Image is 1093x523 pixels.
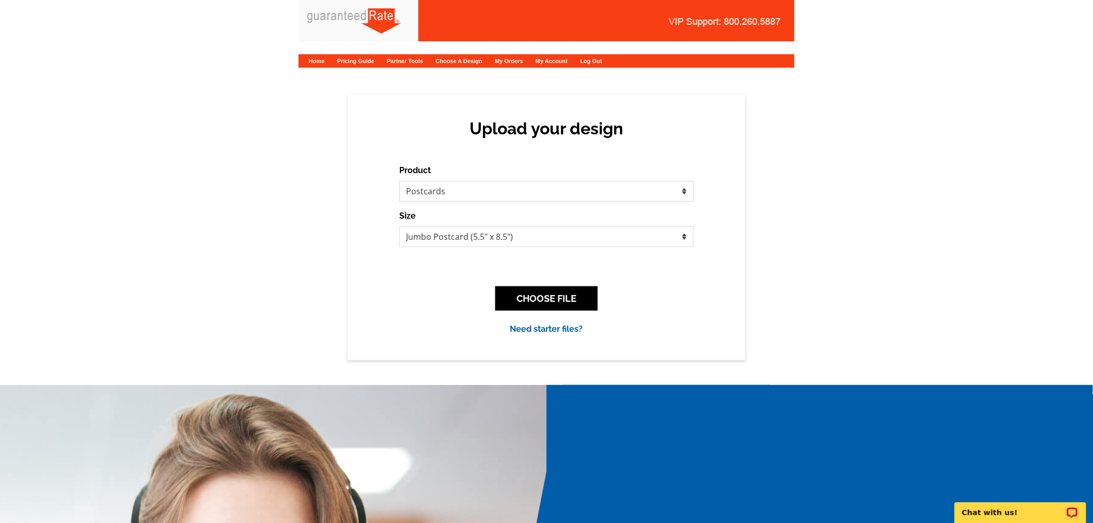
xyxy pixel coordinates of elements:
label: Size [399,210,416,222]
iframe: LiveChat chat widget [948,490,1093,523]
a: Need starter files? [510,324,583,334]
a: My Account [536,58,568,64]
a: Log Out [581,58,602,64]
h2: Upload your design [410,119,683,139]
a: Pricing Guide [337,58,374,64]
button: CHOOSE FILE [495,286,598,311]
a: Choose A Design [436,58,482,64]
a: My Orders [495,58,523,64]
a: Home [309,58,325,64]
label: Product [399,164,431,177]
a: Partner Tools [387,58,423,64]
